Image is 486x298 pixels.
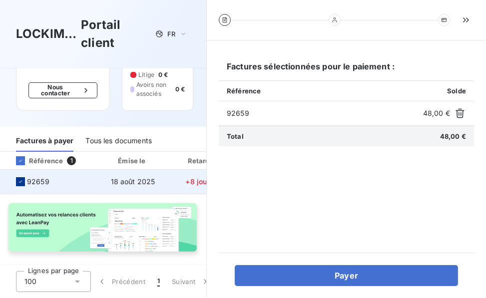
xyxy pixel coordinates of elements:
div: Tous les documents [85,131,152,152]
button: Précédent [91,271,151,292]
h3: LOCKIMMO [16,25,77,43]
h6: Factures sélectionnées pour le paiement : [219,60,474,80]
span: 100 [24,277,36,287]
h3: Portail client [81,16,148,52]
span: 48,00 € [423,108,450,118]
span: 1 [67,156,76,165]
div: Référence [8,156,63,165]
span: Référence [227,87,261,95]
span: Total [227,132,244,140]
div: Retard [170,156,230,166]
span: 92659 [27,177,49,187]
span: 0 € [175,85,185,94]
span: Litige [138,70,154,79]
button: Suivant [166,271,216,292]
span: Avoirs non associés [136,80,171,98]
span: 0 € [158,70,168,79]
span: +8 jours [185,177,213,186]
span: 1 [157,277,160,287]
button: Nous contacter [28,82,97,98]
div: Émise le [100,156,165,166]
span: FR [167,30,175,38]
button: Payer [235,265,458,286]
span: Solde [447,87,466,95]
div: Factures à payer [16,131,73,152]
img: banner [4,200,202,261]
span: 48,00 € [440,132,466,140]
span: 18 août 2025 [111,177,155,186]
span: 92659 [227,108,419,118]
button: 1 [151,271,166,292]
